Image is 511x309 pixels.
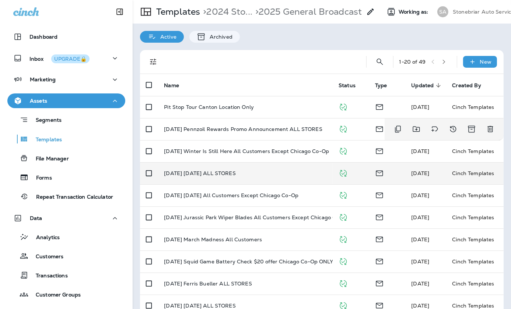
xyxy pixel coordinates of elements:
[446,273,504,295] td: Cinch Templates
[7,189,125,204] button: Repeat Transaction Calculator
[375,213,384,220] span: Email
[339,302,348,308] span: Published
[375,257,384,264] span: Email
[7,287,125,302] button: Customer Groups
[464,122,479,136] button: Archive
[7,170,125,185] button: Forms
[339,257,348,264] span: Published
[411,192,429,199] span: Nadine Hallak
[446,96,504,118] td: Cinch Templates
[446,206,504,228] td: Cinch Templates
[411,82,443,89] span: Updated
[29,34,57,40] p: Dashboard
[446,140,504,162] td: Cinch Templates
[411,280,429,287] span: Nadine Hallak
[411,302,429,309] span: Nadine Hallak
[411,82,434,89] span: Updated
[206,34,232,40] p: Archived
[7,211,125,225] button: Data
[339,82,356,89] span: Status
[29,54,90,62] p: Inbox
[30,77,56,82] p: Marketing
[452,82,490,89] span: Created By
[411,104,429,110] span: Nadine Hallak
[7,150,125,166] button: File Manager
[28,117,62,124] p: Segments
[427,122,442,136] button: Add tags
[480,59,491,65] p: New
[411,214,429,221] span: Nadine Hallak
[164,237,262,242] p: [DATE] March Madness All Customers
[375,147,384,154] span: Email
[109,4,130,19] button: Collapse Sidebar
[375,82,387,89] span: Type
[483,122,498,136] button: Delete
[7,112,125,128] button: Segments
[30,215,42,221] p: Data
[29,175,52,182] p: Forms
[164,281,252,287] p: [DATE] Ferris Bueller ALL STORES
[339,169,348,176] span: Published
[452,82,481,89] span: Created By
[411,170,429,177] span: Nadine Hallak
[28,292,81,299] p: Customer Groups
[339,191,348,198] span: Published
[51,54,90,63] button: UPGRADE🔒
[7,29,125,44] button: Dashboard
[7,51,125,65] button: InboxUPGRADE🔒
[7,93,125,108] button: Assets
[375,191,384,198] span: Email
[399,9,430,15] span: Working as:
[446,251,504,273] td: Cinch Templates
[164,303,235,309] p: [DATE] [DATE] ALL STORES
[7,267,125,283] button: Transactions
[446,228,504,251] td: Cinch Templates
[391,122,405,136] button: Duplicate
[252,6,362,17] p: 2025 General Broadcast
[30,98,47,104] p: Assets
[339,125,348,132] span: Published
[29,194,113,201] p: Repeat Transaction Calculator
[446,122,461,136] button: View Changelog
[411,258,429,265] span: Nadine Hallak
[164,148,329,154] p: [DATE] Winter Is Still Here All Customers Except Chicago Co-Op
[164,82,189,89] span: Name
[28,156,69,163] p: File Manager
[200,6,252,17] p: 2024 Stonebriar Broadcast Sends
[372,54,387,69] button: Search Templates
[7,131,125,147] button: Templates
[375,235,384,242] span: Email
[164,214,349,220] p: [DATE] Jurassic Park Wiper Blades All Customers Except Chicago Co-Op
[339,280,348,286] span: Published
[157,34,176,40] p: Active
[7,248,125,264] button: Customers
[446,184,504,206] td: Cinch Templates
[164,170,235,176] p: [DATE] [DATE] ALL STORES
[28,253,63,260] p: Customers
[339,82,365,89] span: Status
[153,6,200,17] p: Templates
[29,234,60,241] p: Analytics
[409,122,424,136] button: Move to folder
[339,213,348,220] span: Published
[28,136,62,143] p: Templates
[375,125,384,132] span: Email
[54,56,87,61] div: UPGRADE🔒
[164,104,254,110] p: Pit Stop Tour Canton Location Only
[164,259,333,264] p: [DATE] Squid Game Battery Check $20 offer Chicago Co-Op ONLY
[446,162,504,184] td: Cinch Templates
[146,54,161,69] button: Filters
[164,126,322,132] p: [DATE] Pennzoil Rewards Promo Announcement ALL STORES
[164,82,179,89] span: Name
[164,192,298,198] p: [DATE] [DATE] All Customers Except Chicago Co-Op
[411,236,429,243] span: Nadine Hallak
[375,302,384,308] span: Email
[375,82,397,89] span: Type
[7,72,125,87] button: Marketing
[339,147,348,154] span: Published
[7,229,125,245] button: Analytics
[375,103,384,110] span: Email
[375,169,384,176] span: Email
[437,6,448,17] div: SA
[399,59,426,65] div: 1 - 20 of 49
